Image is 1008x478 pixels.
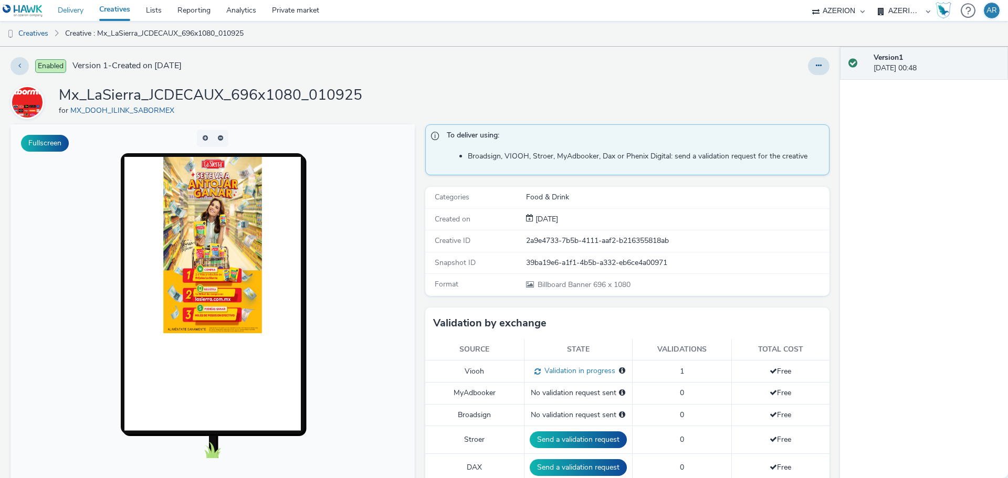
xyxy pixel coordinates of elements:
[153,33,251,209] img: Advertisement preview
[680,434,684,444] span: 0
[5,29,16,39] img: dooh
[435,236,470,246] span: Creative ID
[530,388,627,398] div: No validation request sent
[468,151,824,162] li: Broadsign, VIOOH, Stroer, MyAdbooker, Dax or Phenix Digital: send a validation request for the cr...
[425,339,524,360] th: Source
[533,214,558,225] div: Creation 02 September 2025, 00:48
[541,366,615,376] span: Validation in progress
[530,459,627,476] button: Send a validation request
[770,366,791,376] span: Free
[526,258,828,268] div: 39ba19e6-a1f1-4b5b-a332-eb6ce4a00971
[12,87,43,118] img: MX_DOOH_ILINK_SABORMEX
[538,280,593,290] span: Billboard Banner
[3,4,43,17] img: undefined Logo
[60,21,249,46] a: Creative : Mx_LaSierra_JCDECAUX_696x1080_010925
[524,339,632,360] th: State
[770,388,791,398] span: Free
[435,279,458,289] span: Format
[72,60,182,72] span: Version 1 - Created on [DATE]
[619,388,625,398] div: Please select a deal below and click on Send to send a validation request to MyAdbooker.
[433,315,547,331] h3: Validation by exchange
[59,86,362,105] h1: Mx_LaSierra_JCDECAUX_696x1080_010925
[425,426,524,454] td: Stroer
[70,105,178,115] a: MX_DOOH_ILINK_SABORMEX
[21,135,69,152] button: Fullscreen
[619,410,625,420] div: Please select a deal below and click on Send to send a validation request to Broadsign.
[435,214,470,224] span: Created on
[526,236,828,246] div: 2a9e4733-7b5b-4111-aaf2-b216355818ab
[435,192,469,202] span: Categories
[425,360,524,383] td: Viooh
[874,52,1000,74] div: [DATE] 00:48
[936,2,955,19] a: Hawk Academy
[936,2,951,19] img: Hawk Academy
[731,339,829,360] th: Total cost
[770,434,791,444] span: Free
[425,383,524,404] td: MyAdbooker
[10,97,48,107] a: MX_DOOH_ILINK_SABORMEX
[447,130,818,144] span: To deliver using:
[874,52,903,62] strong: Version 1
[425,404,524,426] td: Broadsign
[59,105,70,115] span: for
[435,258,476,268] span: Snapshot ID
[680,410,684,420] span: 0
[986,3,997,18] div: AR
[680,388,684,398] span: 0
[35,59,66,73] span: Enabled
[530,431,627,448] button: Send a validation request
[680,366,684,376] span: 1
[530,410,627,420] div: No validation request sent
[770,462,791,472] span: Free
[537,280,631,290] span: 696 x 1080
[632,339,731,360] th: Validations
[770,410,791,420] span: Free
[526,192,828,203] div: Food & Drink
[533,214,558,224] span: [DATE]
[680,462,684,472] span: 0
